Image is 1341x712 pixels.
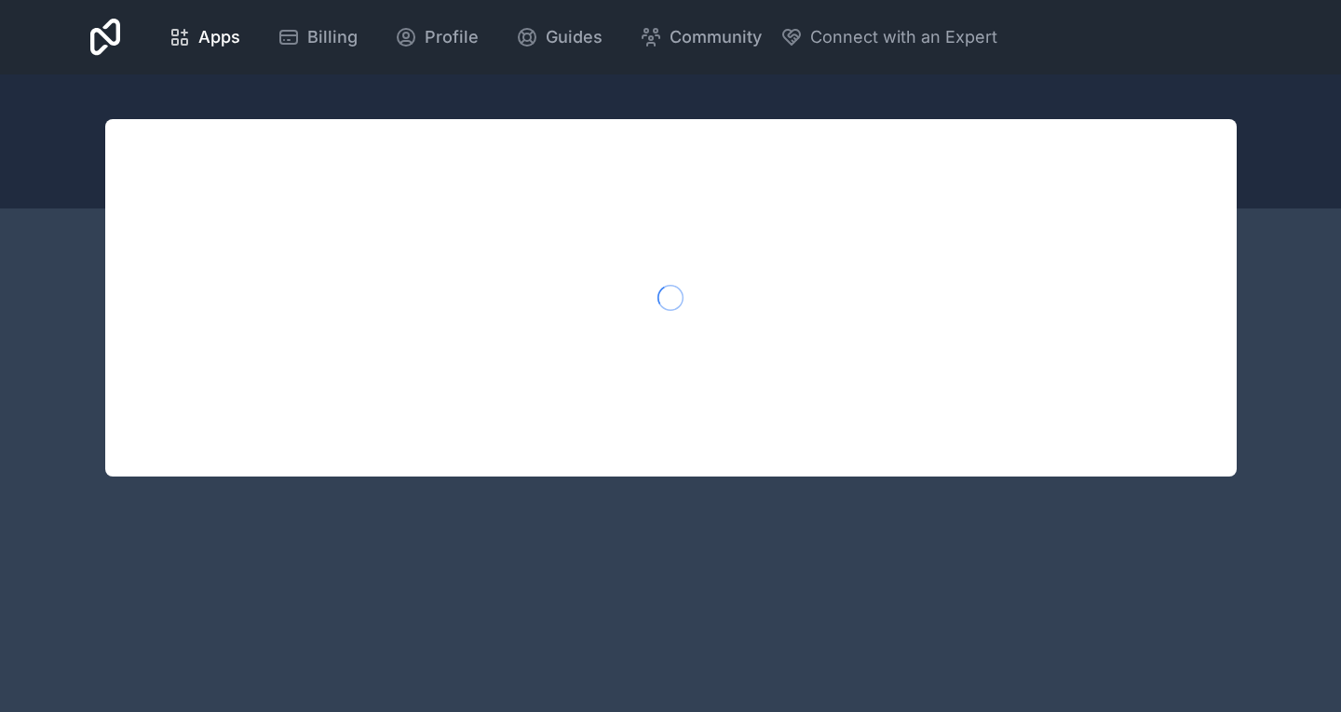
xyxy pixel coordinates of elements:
[154,17,255,58] a: Apps
[501,17,617,58] a: Guides
[263,17,372,58] a: Billing
[198,24,240,50] span: Apps
[625,17,777,58] a: Community
[780,24,997,50] button: Connect with an Expert
[546,24,603,50] span: Guides
[810,24,997,50] span: Connect with an Expert
[425,24,479,50] span: Profile
[307,24,358,50] span: Billing
[380,17,494,58] a: Profile
[670,24,762,50] span: Community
